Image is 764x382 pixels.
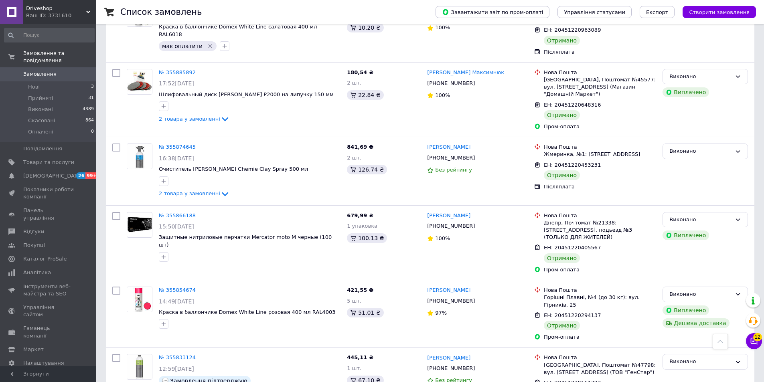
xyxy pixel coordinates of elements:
a: Фото товару [127,69,152,95]
div: Днепр, Почтомат №21338: [STREET_ADDRESS], подьезд №3 (ТОЛЬКО ДЛЯ ЖИТЕЛЕЙ) [544,219,656,241]
div: Нова Пошта [544,212,656,219]
span: ЕН: 20451220963089 [544,27,601,33]
div: Виконано [669,358,732,366]
div: Виконано [669,147,732,156]
span: 99+ [85,172,99,179]
span: Товари та послуги [23,159,74,166]
div: Виплачено [663,87,709,97]
div: Нова Пошта [544,144,656,151]
span: Аналітика [23,269,51,276]
a: Фото товару [127,287,152,312]
a: № 355885892 [159,69,196,75]
div: Ваш ID: 3731610 [26,12,96,19]
div: Виплачено [663,230,709,240]
span: 841,69 ₴ [347,144,373,150]
span: ЕН: 20451220405567 [544,245,601,251]
span: ЕН: 20451220453231 [544,162,601,168]
div: Післяплата [544,183,656,190]
a: [PERSON_NAME] [427,287,470,294]
span: Показники роботи компанії [23,186,74,200]
span: 0 [91,128,94,135]
div: 22.84 ₴ [347,90,383,100]
div: Виконано [669,73,732,81]
a: № 355854674 [159,287,196,293]
div: Пром-оплата [544,266,656,273]
a: Защитные нитриловые перчатки Mercator moto M черные (100 шт) [159,234,332,248]
span: Створити замовлення [689,9,750,15]
div: Нова Пошта [544,354,656,361]
span: Очиститель [PERSON_NAME] Chemie Clay Spray 500 мл [159,166,308,172]
a: Фото товару [127,354,152,380]
div: 10.20 ₴ [347,23,383,32]
div: Виплачено [663,305,709,315]
span: Гаманець компанії [23,325,74,339]
a: № 355874645 [159,144,196,150]
span: 100% [435,24,450,30]
span: 679,99 ₴ [347,212,373,218]
img: Фото товару [127,144,152,169]
span: 1 упаковка [347,223,377,229]
a: № 355833124 [159,354,196,360]
a: Краска в баллончике Domex White Line салатовая 400 мл RAL6018 [159,24,317,37]
span: 31 [88,95,94,102]
span: 4389 [83,106,94,113]
a: Створити замовлення [675,9,756,15]
div: Післяплата [544,49,656,56]
span: Відгуки [23,228,44,235]
div: 100.13 ₴ [347,233,387,243]
a: № 355866188 [159,212,196,218]
a: 2 товара у замовленні [159,190,230,196]
span: Повідомлення [23,145,62,152]
div: Дешева доставка [663,318,729,328]
div: Отримано [544,110,580,120]
span: 2 товара у замовленні [159,116,220,122]
input: Пошук [4,28,95,42]
span: 445,11 ₴ [347,354,373,360]
span: 3 [91,83,94,91]
div: 126.74 ₴ [347,165,387,174]
div: [GEOGRAPHIC_DATA], Поштомат №47798: вул. [STREET_ADDRESS] (ТОВ "ГенСтар") [544,362,656,376]
div: Отримано [544,170,580,180]
span: ЕН: 20451220294137 [544,312,601,318]
a: [PERSON_NAME] [427,212,470,220]
span: Управління статусами [564,9,625,15]
span: 97% [435,310,447,316]
div: Жмеринка, №1: [STREET_ADDRESS] [544,151,656,158]
div: Отримано [544,321,580,330]
span: Нові [28,83,40,91]
button: Управління статусами [557,6,632,18]
span: 180,54 ₴ [347,69,373,75]
span: Завантажити звіт по пром-оплаті [442,8,543,16]
a: [PERSON_NAME] [427,144,470,151]
span: Driveshop [26,5,86,12]
h1: Список замовлень [120,7,202,17]
span: 864 [85,117,94,124]
div: [PHONE_NUMBER] [426,153,476,163]
svg: Видалити мітку [207,43,213,49]
a: [PERSON_NAME] Максимнюк [427,69,504,77]
span: має оплатити [162,43,203,49]
img: Фото товару [127,354,152,379]
button: Чат з покупцем12 [746,333,762,349]
span: Налаштування [23,360,64,367]
span: 2 товара у замовленні [159,190,220,196]
span: Інструменти веб-майстра та SEO [23,283,74,297]
img: Фото товару [127,217,152,232]
span: Оплачені [28,128,53,135]
span: Замовлення та повідомлення [23,50,96,64]
div: [GEOGRAPHIC_DATA], Поштомат №45577: вул. [STREET_ADDRESS] (Магазин "Домашній Маркет") [544,76,656,98]
span: 1 шт. [347,365,361,371]
div: Нова Пошта [544,69,656,76]
span: 2 шт. [347,80,361,86]
span: Експорт [646,9,669,15]
span: 421,55 ₴ [347,287,373,293]
span: Панель управління [23,207,74,221]
a: 2 товара у замовленні [159,116,230,122]
span: 17:52[DATE] [159,80,194,87]
span: ЕН: 20451220648316 [544,102,601,108]
img: Фото товару [127,69,152,94]
span: 100% [435,235,450,241]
